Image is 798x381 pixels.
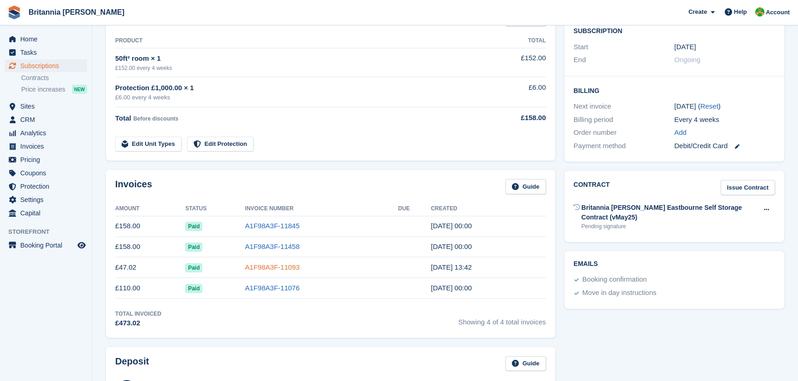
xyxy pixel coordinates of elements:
div: Order number [574,127,675,138]
time: 2025-08-04 12:42:47 UTC [431,263,472,271]
td: £6.00 [480,77,546,107]
a: Issue Contract [721,180,775,195]
th: Created [431,202,546,216]
a: menu [5,167,87,179]
a: menu [5,153,87,166]
div: Move in day instructions [582,288,657,299]
a: menu [5,46,87,59]
td: £158.00 [115,216,185,237]
span: Booking Portal [20,239,76,252]
div: Protection £1,000.00 × 1 [115,83,480,93]
span: Coupons [20,167,76,179]
a: menu [5,180,87,193]
div: Payment method [574,141,675,151]
div: Next invoice [574,101,675,112]
div: Britannia [PERSON_NAME] Eastbourne Self Storage Contract (vMay25) [581,203,758,222]
span: Showing 4 of 4 total invoices [458,310,546,329]
td: £158.00 [115,237,185,257]
span: Paid [185,222,202,231]
div: Every 4 weeks [674,115,775,125]
div: Booking confirmation [582,274,647,285]
a: menu [5,127,87,139]
a: Contracts [21,74,87,82]
a: A1F98A3F-11076 [245,284,299,292]
div: £6.00 every 4 weeks [115,93,480,102]
span: Sites [20,100,76,113]
div: 50ft² room × 1 [115,53,480,64]
span: Capital [20,207,76,219]
span: Before discounts [133,115,178,122]
a: Reset [700,102,718,110]
div: Debit/Credit Card [674,141,775,151]
span: Paid [185,263,202,272]
span: Protection [20,180,76,193]
span: Total [115,114,131,122]
span: Paid [185,242,202,252]
h2: Emails [574,260,775,268]
div: Total Invoiced [115,310,161,318]
span: Storefront [8,227,92,237]
div: £158.00 [480,113,546,123]
time: 2025-09-28 23:00:37 UTC [431,222,472,230]
span: Home [20,33,76,46]
span: Settings [20,193,76,206]
td: £47.02 [115,257,185,278]
td: £110.00 [115,278,185,299]
h2: Contract [574,180,610,195]
div: Billing period [574,115,675,125]
span: Paid [185,284,202,293]
a: Edit Protection [187,137,253,152]
span: CRM [20,113,76,126]
td: £152.00 [480,48,546,77]
h2: Subscription [574,26,775,35]
h2: Billing [574,86,775,95]
a: menu [5,59,87,72]
div: NEW [72,85,87,94]
time: 2025-08-31 23:00:09 UTC [431,242,472,250]
div: £152.00 every 4 weeks [115,64,480,72]
div: Pending signature [581,222,758,231]
span: Pricing [20,153,76,166]
a: Britannia [PERSON_NAME] [25,5,128,20]
span: Invoices [20,140,76,153]
a: menu [5,140,87,153]
a: Preview store [76,240,87,251]
time: 2025-08-03 23:00:00 UTC [674,42,696,52]
span: Help [734,7,747,17]
a: A1F98A3F-11845 [245,222,299,230]
a: A1F98A3F-11458 [245,242,299,250]
span: Analytics [20,127,76,139]
span: Price increases [21,85,65,94]
a: menu [5,207,87,219]
span: Ongoing [674,56,700,63]
a: menu [5,100,87,113]
h2: Invoices [115,179,152,194]
a: menu [5,239,87,252]
span: Tasks [20,46,76,59]
div: End [574,55,675,65]
a: Edit Unit Types [115,137,182,152]
h2: Deposit [115,356,149,371]
th: Product [115,34,480,48]
th: Invoice Number [245,202,398,216]
img: stora-icon-8386f47178a22dfd0bd8f6a31ec36ba5ce8667c1dd55bd0f319d3a0aa187defe.svg [7,6,21,19]
th: Due [398,202,431,216]
div: [DATE] ( ) [674,101,775,112]
img: Wendy Thorp [755,7,764,17]
a: Guide [505,179,546,194]
span: Account [766,8,790,17]
div: Start [574,42,675,52]
th: Total [480,34,546,48]
time: 2025-08-03 23:00:43 UTC [431,284,472,292]
th: Amount [115,202,185,216]
a: menu [5,33,87,46]
span: Subscriptions [20,59,76,72]
a: Price increases NEW [21,84,87,94]
th: Status [185,202,245,216]
div: £473.02 [115,318,161,329]
span: Create [688,7,707,17]
a: menu [5,113,87,126]
a: A1F98A3F-11093 [245,263,299,271]
a: Add [674,127,687,138]
a: menu [5,193,87,206]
